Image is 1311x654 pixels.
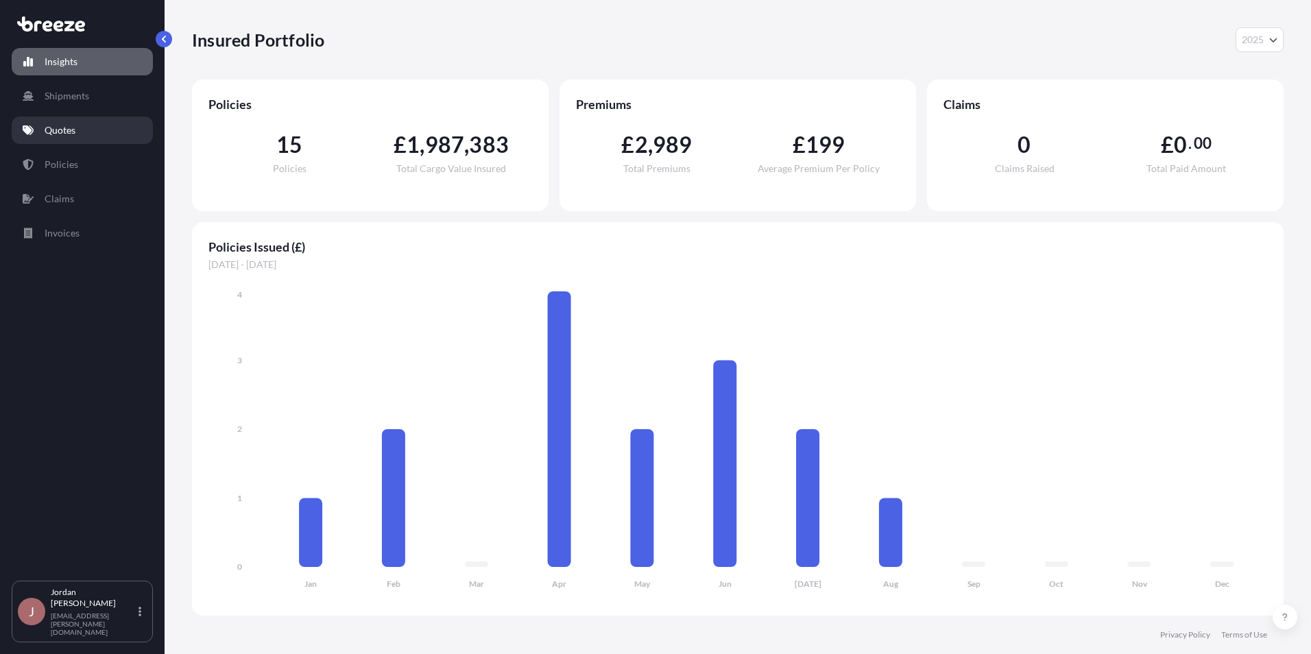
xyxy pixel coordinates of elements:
[12,219,153,247] a: Invoices
[237,289,242,300] tspan: 4
[576,96,900,112] span: Premiums
[29,605,34,618] span: J
[1236,27,1284,52] button: Year Selector
[995,164,1055,173] span: Claims Raised
[1018,134,1031,156] span: 0
[1146,164,1226,173] span: Total Paid Amount
[623,164,690,173] span: Total Premiums
[387,579,400,589] tspan: Feb
[1161,134,1174,156] span: £
[1221,629,1267,640] a: Terms of Use
[795,579,821,589] tspan: [DATE]
[1049,579,1063,589] tspan: Oct
[12,48,153,75] a: Insights
[276,134,302,156] span: 15
[425,134,465,156] span: 987
[45,226,80,240] p: Invoices
[12,82,153,110] a: Shipments
[634,579,651,589] tspan: May
[394,134,407,156] span: £
[208,96,532,112] span: Policies
[208,258,1267,271] span: [DATE] - [DATE]
[883,579,899,589] tspan: Aug
[967,579,981,589] tspan: Sep
[1174,134,1187,156] span: 0
[237,493,242,503] tspan: 1
[237,561,242,572] tspan: 0
[208,239,1267,255] span: Policies Issued (£)
[469,134,509,156] span: 383
[469,579,484,589] tspan: Mar
[12,185,153,213] a: Claims
[192,29,324,51] p: Insured Portfolio
[1160,629,1210,640] a: Privacy Policy
[304,579,317,589] tspan: Jan
[45,89,89,103] p: Shipments
[12,117,153,144] a: Quotes
[45,55,77,69] p: Insights
[51,611,136,636] p: [EMAIL_ADDRESS][PERSON_NAME][DOMAIN_NAME]
[464,134,469,156] span: ,
[420,134,424,156] span: ,
[12,151,153,178] a: Policies
[407,134,420,156] span: 1
[45,158,78,171] p: Policies
[758,164,880,173] span: Average Premium Per Policy
[653,134,693,156] span: 989
[943,96,1267,112] span: Claims
[806,134,845,156] span: 199
[635,134,648,156] span: 2
[45,192,74,206] p: Claims
[1188,138,1192,149] span: .
[793,134,806,156] span: £
[51,587,136,609] p: Jordan [PERSON_NAME]
[237,355,242,365] tspan: 3
[648,134,653,156] span: ,
[719,579,732,589] tspan: Jun
[45,123,75,137] p: Quotes
[1194,138,1212,149] span: 00
[1132,579,1148,589] tspan: Nov
[396,164,506,173] span: Total Cargo Value Insured
[273,164,306,173] span: Policies
[621,134,634,156] span: £
[1242,33,1264,47] span: 2025
[552,579,566,589] tspan: Apr
[237,424,242,434] tspan: 2
[1215,579,1229,589] tspan: Dec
